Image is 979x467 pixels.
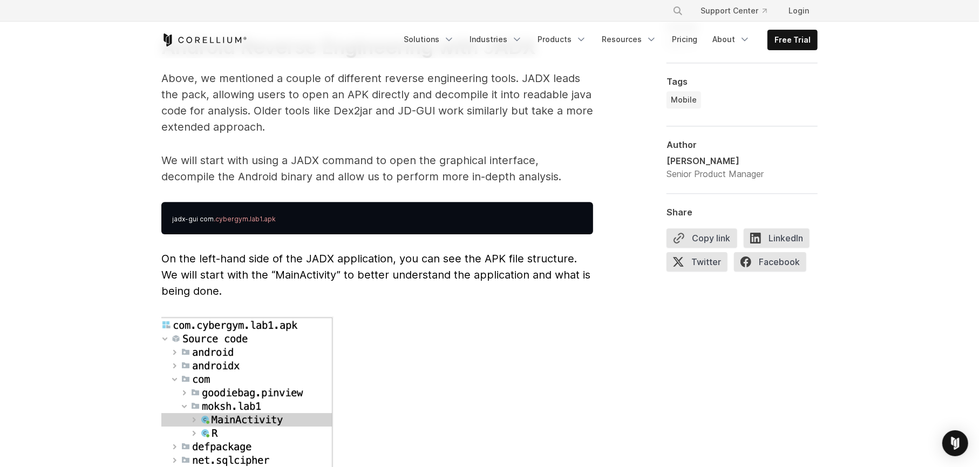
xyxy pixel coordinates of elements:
[706,30,757,49] a: About
[667,76,818,87] div: Tags
[172,215,214,223] span: jadx-gui com
[667,167,764,180] div: Senior Product Manager
[744,228,810,248] span: LinkedIn
[671,94,697,105] span: Mobile
[667,252,728,272] span: Twitter
[667,252,734,276] a: Twitter
[667,228,737,248] button: Copy link
[667,91,701,109] a: Mobile
[667,207,818,218] div: Share
[397,30,818,50] div: Navigation Menu
[665,30,704,49] a: Pricing
[214,215,276,223] span: .cybergym.lab1.apk
[660,1,818,21] div: Navigation Menu
[668,1,688,21] button: Search
[780,1,818,21] a: Login
[734,252,813,276] a: Facebook
[667,139,818,150] div: Author
[397,30,461,49] a: Solutions
[744,228,816,252] a: LinkedIn
[667,154,764,167] div: [PERSON_NAME]
[768,30,817,50] a: Free Trial
[531,30,593,49] a: Products
[161,33,247,46] a: Corellium Home
[595,30,663,49] a: Resources
[161,152,593,185] p: We will start with using a JADX command to open the graphical interface, decompile the Android bi...
[161,35,536,59] strong: Android Reverse Engineering with JADX
[734,252,806,272] span: Facebook
[692,1,776,21] a: Support Center
[161,70,593,135] p: Above, we mentioned a couple of different reverse engineering tools. JADX leads the pack, allowin...
[161,252,590,297] span: On the left-hand side of the JADX application, you can see the APK file structure. We will start ...
[463,30,529,49] a: Industries
[942,430,968,456] div: Open Intercom Messenger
